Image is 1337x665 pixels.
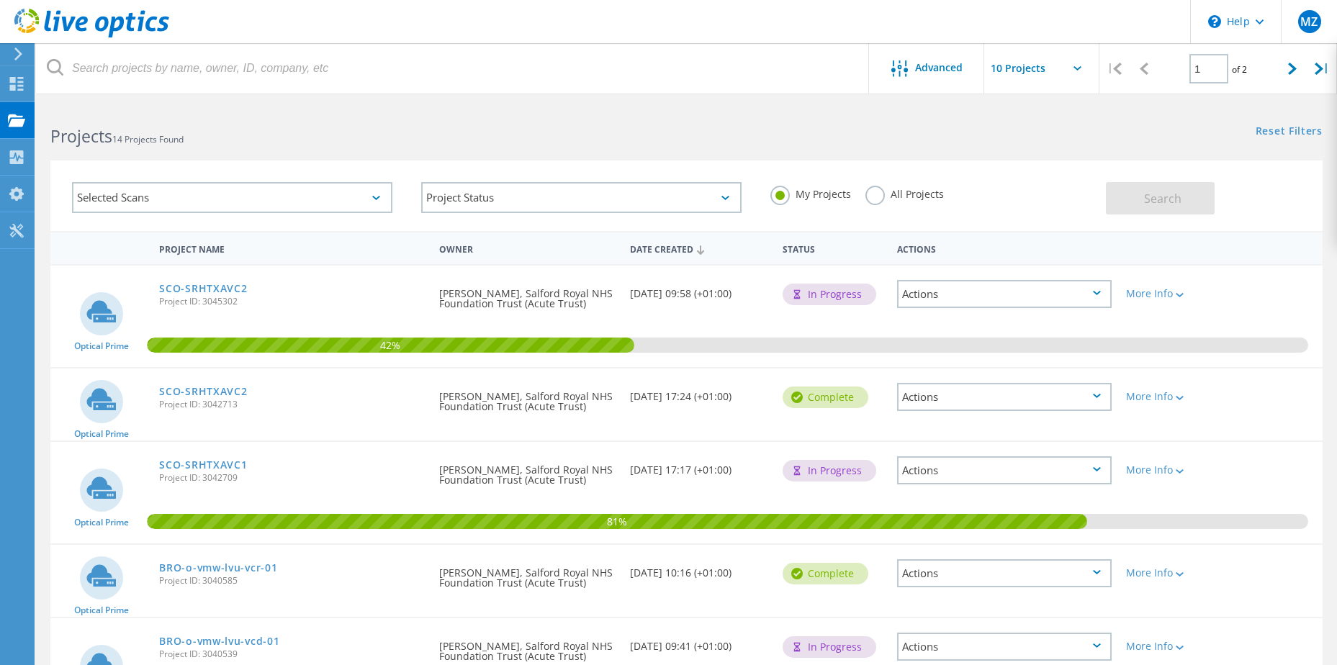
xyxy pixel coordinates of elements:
[72,182,392,213] div: Selected Scans
[897,456,1112,484] div: Actions
[432,442,623,499] div: [PERSON_NAME], Salford Royal NHS Foundation Trust (Acute Trust)
[623,235,775,262] div: Date Created
[1256,126,1323,138] a: Reset Filters
[50,125,112,148] b: Projects
[783,284,876,305] div: In Progress
[897,280,1112,308] div: Actions
[1232,63,1247,76] span: of 2
[623,442,775,489] div: [DATE] 17:17 (+01:00)
[775,235,890,261] div: Status
[432,235,623,261] div: Owner
[159,474,425,482] span: Project ID: 3042709
[897,559,1112,587] div: Actions
[1144,191,1181,207] span: Search
[865,186,944,199] label: All Projects
[890,235,1119,261] div: Actions
[783,386,868,408] div: Complete
[147,514,1088,527] span: 81%
[421,182,742,213] div: Project Status
[432,545,623,602] div: [PERSON_NAME], Salford Royal NHS Foundation Trust (Acute Trust)
[915,63,963,73] span: Advanced
[783,636,876,658] div: In Progress
[36,43,870,94] input: Search projects by name, owner, ID, company, etc
[159,576,425,585] span: Project ID: 3040585
[159,284,247,294] a: SCO-SRHTXAVC2
[1106,182,1215,214] button: Search
[159,297,425,306] span: Project ID: 3045302
[1126,568,1213,578] div: More Info
[1307,43,1337,94] div: |
[1208,15,1221,28] svg: \n
[14,30,169,40] a: Live Optics Dashboard
[1126,465,1213,475] div: More Info
[159,400,425,409] span: Project ID: 3042713
[783,460,876,481] div: In Progress
[623,368,775,416] div: [DATE] 17:24 (+01:00)
[74,430,129,438] span: Optical Prime
[623,545,775,592] div: [DATE] 10:16 (+01:00)
[897,633,1112,661] div: Actions
[74,342,129,350] span: Optical Prime
[1126,392,1213,402] div: More Info
[897,383,1112,411] div: Actions
[623,266,775,313] div: [DATE] 09:58 (+01:00)
[74,606,129,615] span: Optical Prime
[159,563,277,573] a: BRO-o-vmw-lvu-vcr-01
[432,368,623,426] div: [PERSON_NAME], Salford Royal NHS Foundation Trust (Acute Trust)
[112,133,184,145] span: 14 Projects Found
[159,386,247,397] a: SCO-SRHTXAVC2
[159,460,247,470] a: SCO-SRHTXAVC1
[770,186,851,199] label: My Projects
[152,235,432,261] div: Project Name
[1099,43,1129,94] div: |
[1126,289,1213,299] div: More Info
[783,563,868,584] div: Complete
[159,650,425,659] span: Project ID: 3040539
[1300,16,1318,27] span: MZ
[74,518,129,527] span: Optical Prime
[432,266,623,323] div: [PERSON_NAME], Salford Royal NHS Foundation Trust (Acute Trust)
[159,636,279,646] a: BRO-o-vmw-lvu-vcd-01
[147,338,635,350] span: 42%
[1126,641,1213,651] div: More Info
